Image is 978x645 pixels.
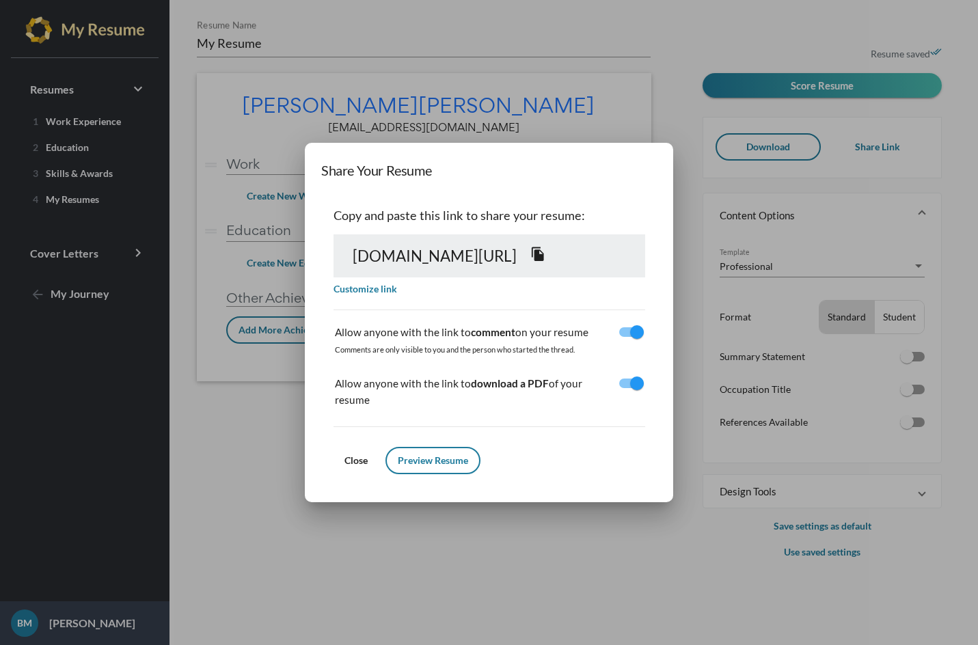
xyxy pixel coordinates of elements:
[321,159,657,181] h1: Share Your Resume
[353,247,547,265] span: [DOMAIN_NAME][URL]
[335,345,575,354] span: Comments are only visible to you and the person who started the thread.
[530,247,547,263] mat-icon: file_copy
[334,448,379,473] button: Close
[398,454,468,466] span: Preview Resume
[335,375,613,408] p: Allow anyone with the link to of your resume
[385,447,480,474] button: Preview Resume
[344,454,368,466] span: Close
[471,377,549,389] strong: download a PDF
[471,326,515,338] strong: comment
[335,324,613,357] p: Allow anyone with the link to on your resume
[334,283,397,294] a: Customize link
[334,207,645,223] p: Copy and paste this link to share your resume:
[379,447,480,474] a: Preview Resume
